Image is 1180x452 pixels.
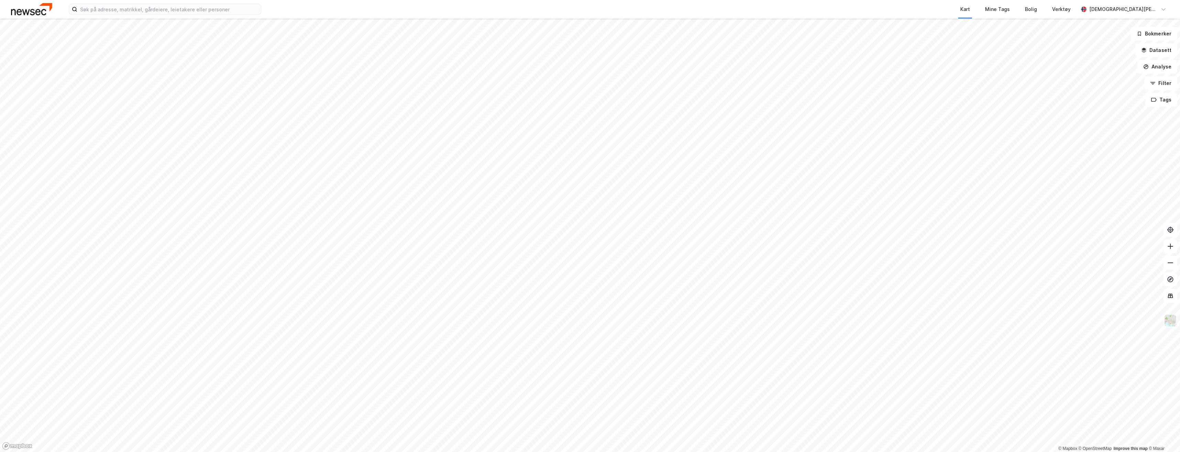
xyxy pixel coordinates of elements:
[1131,27,1177,41] button: Bokmerker
[1079,446,1112,451] a: OpenStreetMap
[1164,314,1177,327] img: Z
[1135,43,1177,57] button: Datasett
[985,5,1010,13] div: Mine Tags
[2,442,32,450] a: Mapbox homepage
[1089,5,1158,13] div: [DEMOGRAPHIC_DATA][PERSON_NAME]
[1058,446,1077,451] a: Mapbox
[1137,60,1177,74] button: Analyse
[1144,76,1177,90] button: Filter
[960,5,970,13] div: Kart
[1114,446,1148,451] a: Improve this map
[1146,419,1180,452] iframe: Chat Widget
[1145,93,1177,107] button: Tags
[1146,419,1180,452] div: Kontrollprogram for chat
[77,4,261,14] input: Søk på adresse, matrikkel, gårdeiere, leietakere eller personer
[1052,5,1071,13] div: Verktøy
[1025,5,1037,13] div: Bolig
[11,3,52,15] img: newsec-logo.f6e21ccffca1b3a03d2d.png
